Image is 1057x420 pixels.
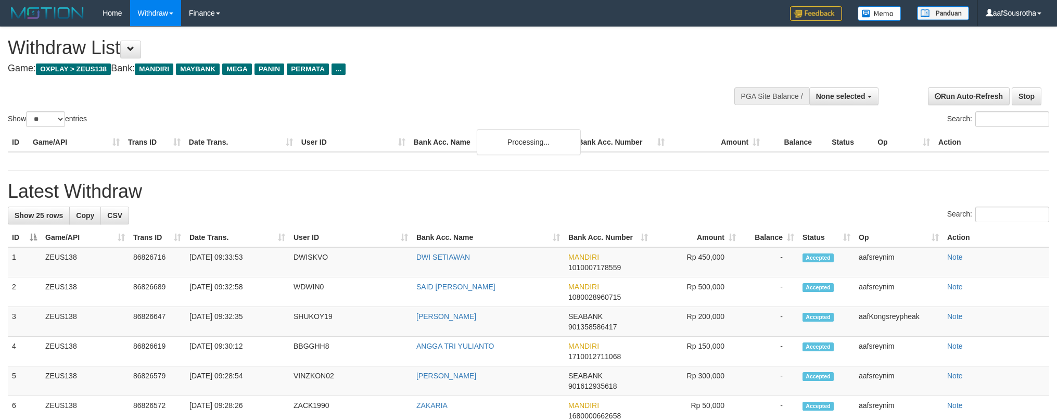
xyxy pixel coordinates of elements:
a: CSV [100,207,129,224]
img: panduan.png [917,6,969,20]
a: Note [947,372,963,380]
span: SEABANK [568,312,603,321]
th: Action [943,228,1049,247]
td: 86826716 [129,247,185,277]
label: Search: [947,111,1049,127]
img: MOTION_logo.png [8,5,87,21]
td: 4 [8,337,41,366]
span: MANDIRI [568,283,599,291]
th: Status [827,133,873,152]
h4: Game: Bank: [8,63,694,74]
th: Date Trans. [185,133,297,152]
td: 86826579 [129,366,185,396]
a: ANGGA TRI YULIANTO [416,342,494,350]
th: Bank Acc. Name: activate to sort column ascending [412,228,564,247]
span: MANDIRI [568,253,599,261]
button: None selected [809,87,878,105]
img: Button%20Memo.svg [858,6,901,21]
th: ID: activate to sort column descending [8,228,41,247]
td: aafsreynim [855,277,943,307]
td: - [740,337,798,366]
a: Copy [69,207,101,224]
td: ZEUS138 [41,307,129,337]
td: Rp 150,000 [652,337,740,366]
th: Bank Acc. Number: activate to sort column ascending [564,228,652,247]
td: ZEUS138 [41,247,129,277]
span: Accepted [803,313,834,322]
span: OXPLAY > ZEUS138 [36,63,111,75]
span: Copy 901358586417 to clipboard [568,323,617,331]
div: PGA Site Balance / [734,87,809,105]
td: 3 [8,307,41,337]
span: CSV [107,211,122,220]
a: Stop [1012,87,1041,105]
select: Showentries [26,111,65,127]
td: ZEUS138 [41,277,129,307]
th: Trans ID: activate to sort column ascending [129,228,185,247]
th: Trans ID [124,133,185,152]
td: SHUKOY19 [289,307,412,337]
td: [DATE] 09:33:53 [185,247,289,277]
a: [PERSON_NAME] [416,372,476,380]
th: Bank Acc. Number [574,133,669,152]
a: SAID [PERSON_NAME] [416,283,495,291]
th: Balance: activate to sort column ascending [740,228,798,247]
span: PERMATA [287,63,329,75]
td: aafsreynim [855,247,943,277]
h1: Latest Withdraw [8,181,1049,202]
span: Copy 1080028960715 to clipboard [568,293,621,301]
span: MAYBANK [176,63,220,75]
span: Copy 1010007178559 to clipboard [568,263,621,272]
span: Accepted [803,283,834,292]
span: Accepted [803,372,834,381]
label: Search: [947,207,1049,222]
td: 86826647 [129,307,185,337]
span: MANDIRI [568,401,599,410]
td: [DATE] 09:28:54 [185,366,289,396]
a: Note [947,342,963,350]
label: Show entries [8,111,87,127]
th: Date Trans.: activate to sort column ascending [185,228,289,247]
th: Amount [669,133,764,152]
img: Feedback.jpg [790,6,842,21]
th: User ID: activate to sort column ascending [289,228,412,247]
a: [PERSON_NAME] [416,312,476,321]
span: SEABANK [568,372,603,380]
span: Copy 1680000662658 to clipboard [568,412,621,420]
td: 86826689 [129,277,185,307]
span: PANIN [254,63,284,75]
span: MEGA [222,63,252,75]
th: Action [934,133,1049,152]
th: Game/API [29,133,124,152]
span: Copy 1710012711068 to clipboard [568,352,621,361]
span: None selected [816,92,865,100]
span: Copy 901612935618 to clipboard [568,382,617,390]
td: [DATE] 09:30:12 [185,337,289,366]
span: Accepted [803,253,834,262]
td: VINZKON02 [289,366,412,396]
a: Note [947,312,963,321]
td: DWISKVO [289,247,412,277]
td: Rp 450,000 [652,247,740,277]
th: User ID [297,133,410,152]
td: ZEUS138 [41,337,129,366]
h1: Withdraw List [8,37,694,58]
div: Processing... [477,129,581,155]
td: - [740,277,798,307]
td: Rp 500,000 [652,277,740,307]
input: Search: [975,111,1049,127]
td: ZEUS138 [41,366,129,396]
td: 2 [8,277,41,307]
td: 1 [8,247,41,277]
span: Show 25 rows [15,211,63,220]
th: Balance [764,133,827,152]
th: ID [8,133,29,152]
a: ZAKARIA [416,401,448,410]
a: DWI SETIAWAN [416,253,470,261]
td: 5 [8,366,41,396]
span: ... [332,63,346,75]
a: Note [947,253,963,261]
span: Copy [76,211,94,220]
td: [DATE] 09:32:58 [185,277,289,307]
td: BBGGHH8 [289,337,412,366]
